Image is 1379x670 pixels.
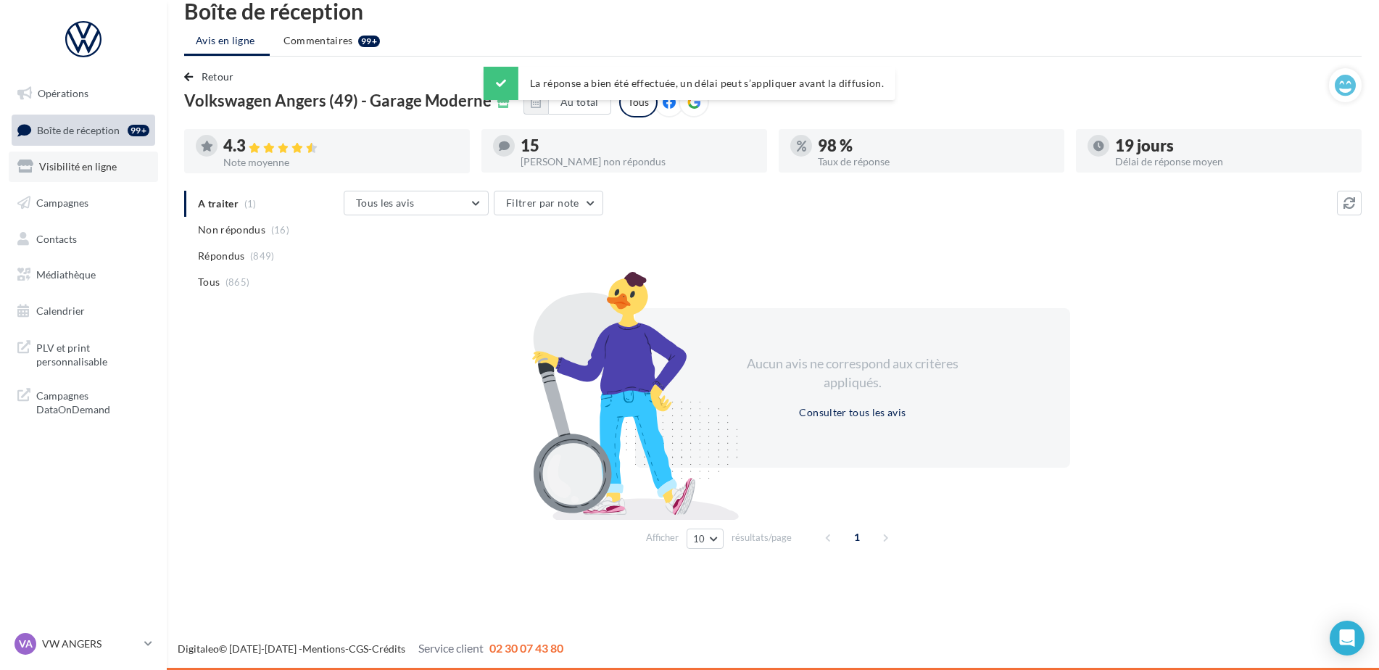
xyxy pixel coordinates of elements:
button: Filtrer par note [494,191,603,215]
div: 15 [521,138,755,154]
span: Contacts [36,232,77,244]
a: Campagnes DataOnDemand [9,380,158,423]
a: Boîte de réception99+ [9,115,158,146]
a: Calendrier [9,296,158,326]
div: Délai de réponse moyen [1115,157,1350,167]
button: Tous les avis [344,191,489,215]
span: Volkswagen Angers (49) - Garage Moderne [184,93,492,109]
span: Tous [198,275,220,289]
span: Opérations [38,87,88,99]
span: Campagnes DataOnDemand [36,386,149,417]
span: Médiathèque [36,268,96,281]
span: résultats/page [732,531,792,545]
a: Visibilité en ligne [9,152,158,182]
a: Opérations [9,78,158,109]
a: VA VW ANGERS [12,630,155,658]
button: 10 [687,529,724,549]
span: PLV et print personnalisable [36,338,149,369]
button: Retour [184,68,240,86]
div: 19 jours [1115,138,1350,154]
span: © [DATE]-[DATE] - - - [178,642,563,655]
div: 99+ [358,36,380,47]
span: (849) [250,250,275,262]
span: Campagnes [36,197,88,209]
span: Calendrier [36,305,85,317]
a: Mentions [302,642,345,655]
span: Répondus [198,249,245,263]
span: Afficher [646,531,679,545]
div: Aucun avis ne correspond aux critères appliqués. [728,355,977,392]
a: Médiathèque [9,260,158,290]
div: 98 % [818,138,1053,154]
a: Contacts [9,224,158,255]
div: Note moyenne [223,157,458,167]
span: Retour [202,70,234,83]
div: Taux de réponse [818,157,1053,167]
span: Service client [418,641,484,655]
a: Digitaleo [178,642,219,655]
span: 10 [693,533,705,545]
span: VA [19,637,33,651]
span: Non répondus [198,223,265,237]
span: (16) [271,224,289,236]
span: Boîte de réception [37,123,120,136]
a: Campagnes [9,188,158,218]
div: [PERSON_NAME] non répondus [521,157,755,167]
span: 1 [845,526,869,549]
span: (865) [225,276,250,288]
div: La réponse a bien été effectuée, un délai peut s’appliquer avant la diffusion. [484,67,895,100]
a: CGS [349,642,368,655]
div: 99+ [128,125,149,136]
button: Consulter tous les avis [793,404,911,421]
p: VW ANGERS [42,637,138,651]
span: Tous les avis [356,197,415,209]
div: 4.3 [223,138,458,154]
a: Crédits [372,642,405,655]
span: Visibilité en ligne [39,160,117,173]
span: 02 30 07 43 80 [489,641,563,655]
span: Commentaires [283,33,353,48]
div: Open Intercom Messenger [1330,621,1364,655]
a: PLV et print personnalisable [9,332,158,375]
